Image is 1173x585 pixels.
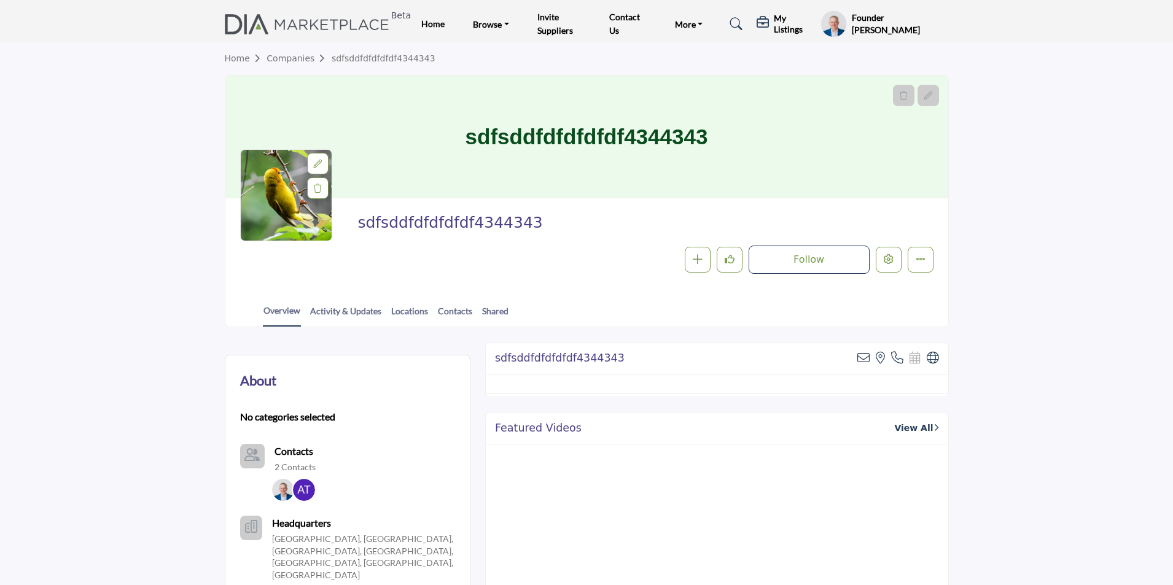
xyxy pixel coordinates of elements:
img: Andy S S. [272,479,294,501]
div: My Listings [757,13,814,35]
b: Headquarters [272,516,331,530]
h2: sdfsddfdfdfdfdf4344343 [495,352,625,365]
a: Locations [391,304,429,326]
button: Edit company [876,247,902,273]
a: Shared [481,304,509,326]
b: No categories selected [240,409,335,424]
a: Beta [225,14,396,34]
a: Contacts [437,304,473,326]
a: View All [894,422,938,435]
button: Follow [749,246,870,274]
h5: My Listings [774,13,814,35]
span: sdfsddfdfdfdfdf4344343 [357,213,634,233]
a: Link of redirect to contact page [240,444,265,468]
a: Browse [464,15,518,33]
p: [GEOGRAPHIC_DATA], [GEOGRAPHIC_DATA], [GEOGRAPHIC_DATA], [GEOGRAPHIC_DATA], [GEOGRAPHIC_DATA], [G... [272,533,455,581]
a: Home [421,18,445,29]
h2: About [240,370,276,390]
b: Contacts [275,445,313,457]
a: Contacts [275,444,313,459]
a: Search [718,14,750,34]
h2: Featured Videos [495,422,582,435]
button: Contact-Employee Icon [240,444,265,468]
button: Like [717,247,742,273]
a: Activity & Updates [310,304,382,326]
a: Home [225,53,267,63]
a: Contact Us [609,12,640,36]
h1: sdfsddfdfdfdfdf4344343 [466,76,708,198]
button: Show hide supplier dropdown [820,10,846,37]
h5: Founder [PERSON_NAME] [852,12,949,36]
a: sdfsddfdfdfdfdf4344343 [332,53,435,63]
img: site Logo [225,14,396,34]
div: Aspect Ratio:1:1,Size:400x400px [307,153,329,174]
a: Overview [263,304,301,327]
button: Headquarter icon [240,516,262,540]
a: More [666,15,712,33]
img: Akshay T. [293,479,315,501]
a: Companies [267,53,332,63]
button: More details [908,247,933,273]
a: Invite Suppliers [537,12,573,36]
a: 2 Contacts [275,461,316,473]
div: Aspect Ratio:6:1,Size:1200x200px [918,85,939,106]
h6: Beta [391,10,411,21]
